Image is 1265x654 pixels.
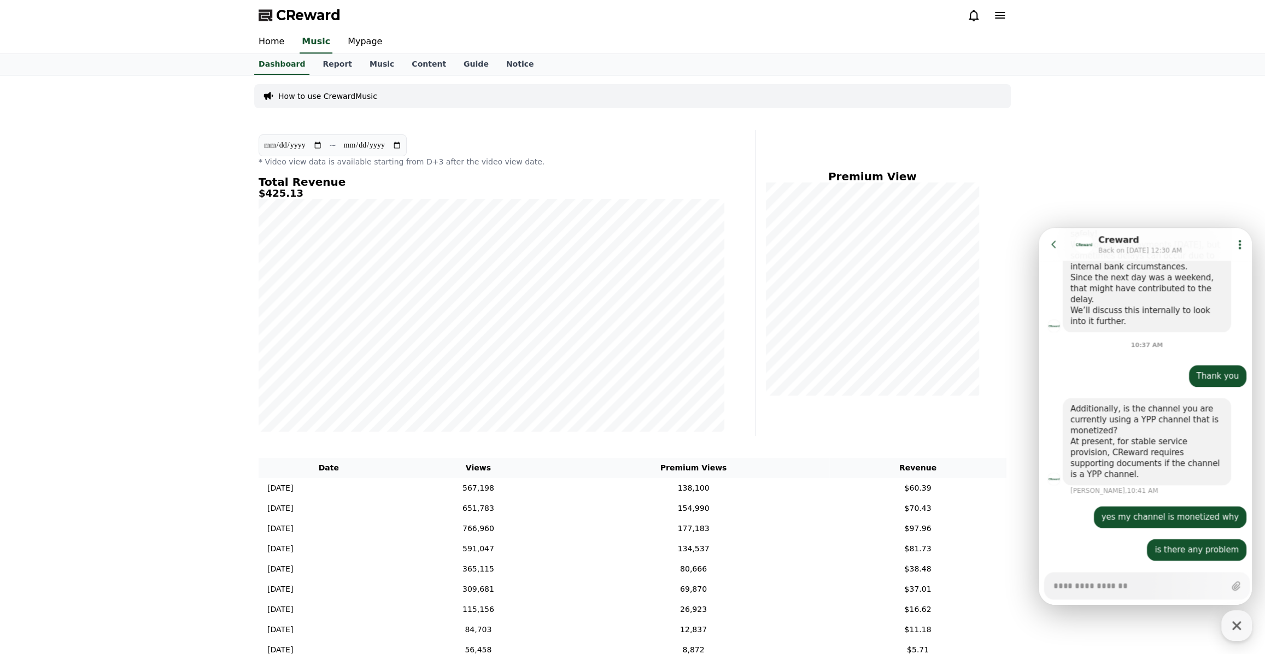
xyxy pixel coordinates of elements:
[259,188,724,199] h5: $425.13
[267,563,293,575] p: [DATE]
[276,7,341,24] span: CReward
[399,620,558,640] td: 84,703
[558,599,829,620] td: 26,923
[300,31,332,54] a: Music
[829,478,1006,498] td: $60.39
[267,604,293,615] p: [DATE]
[399,579,558,599] td: 309,681
[267,523,293,534] p: [DATE]
[399,599,558,620] td: 115,156
[829,458,1006,478] th: Revenue
[399,519,558,539] td: 766,960
[829,539,1006,559] td: $81.73
[254,54,309,75] a: Dashboard
[558,579,829,599] td: 69,870
[399,539,558,559] td: 591,047
[829,620,1006,640] td: $11.18
[259,156,724,167] p: * Video view data is available starting from D+3 after the video view date.
[829,519,1006,539] td: $97.96
[267,584,293,595] p: [DATE]
[259,176,724,188] h4: Total Revenue
[278,91,377,102] a: How to use CrewardMusic
[558,478,829,498] td: 138,100
[361,54,403,75] a: Music
[267,482,293,494] p: [DATE]
[267,543,293,555] p: [DATE]
[267,503,293,514] p: [DATE]
[250,31,293,54] a: Home
[1039,228,1252,605] iframe: Channel chat
[558,620,829,640] td: 12,837
[558,498,829,519] td: 154,990
[829,559,1006,579] td: $38.48
[329,139,336,152] p: ~
[829,498,1006,519] td: $70.43
[399,498,558,519] td: 651,783
[497,54,543,75] a: Notice
[259,458,399,478] th: Date
[339,31,391,54] a: Mypage
[314,54,361,75] a: Report
[403,54,455,75] a: Content
[558,559,829,579] td: 80,666
[558,519,829,539] td: 177,183
[829,599,1006,620] td: $16.62
[558,458,829,478] th: Premium Views
[399,478,558,498] td: 567,198
[558,539,829,559] td: 134,537
[829,579,1006,599] td: $37.01
[399,559,558,579] td: 365,115
[267,624,293,635] p: [DATE]
[399,458,558,478] th: Views
[455,54,497,75] a: Guide
[764,170,980,182] h4: Premium View
[259,7,341,24] a: CReward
